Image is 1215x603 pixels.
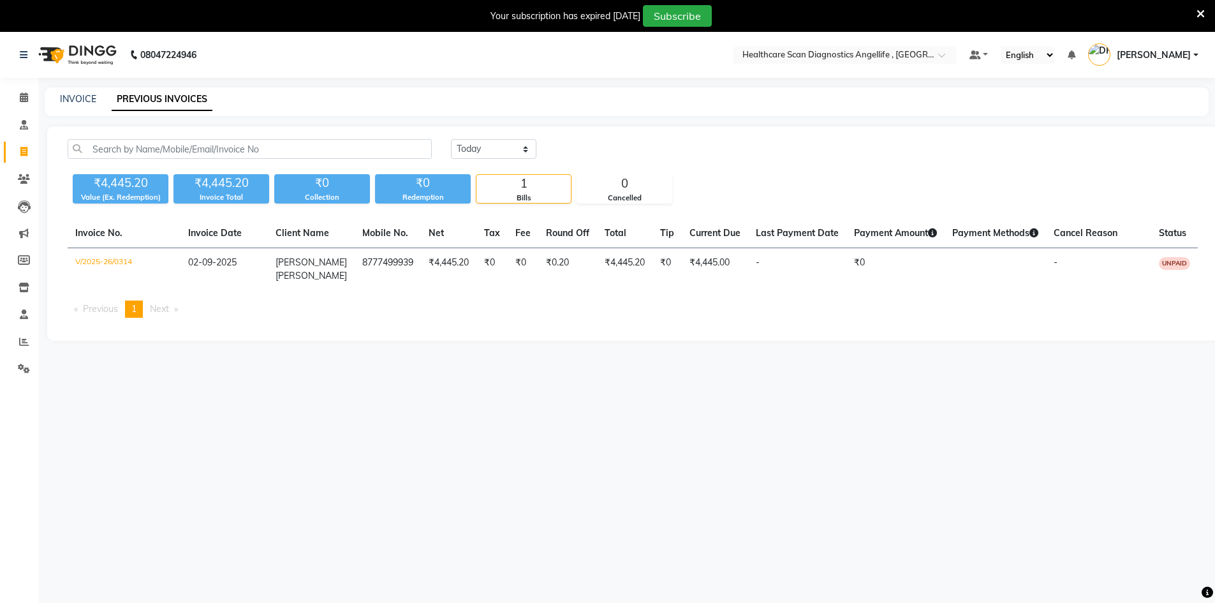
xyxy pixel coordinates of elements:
[952,227,1038,239] span: Payment Methods
[274,192,370,203] div: Collection
[421,248,476,291] td: ₹4,445.20
[173,192,269,203] div: Invoice Total
[68,139,432,159] input: Search by Name/Mobile/Email/Invoice No
[112,88,212,111] a: PREVIOUS INVOICES
[854,227,937,239] span: Payment Amount
[60,93,96,105] a: INVOICE
[577,175,672,193] div: 0
[748,248,846,291] td: -
[83,303,118,315] span: Previous
[276,270,347,281] span: [PERSON_NAME]
[546,227,589,239] span: Round Off
[140,37,196,73] b: 08047224946
[515,227,531,239] span: Fee
[276,257,347,268] span: [PERSON_NAME]
[375,174,471,192] div: ₹0
[577,193,672,204] div: Cancelled
[1054,257,1057,268] span: -
[73,192,168,203] div: Value (Ex. Redemption)
[605,227,626,239] span: Total
[846,248,945,291] td: ₹0
[1159,257,1190,270] span: UNPAID
[484,227,500,239] span: Tax
[689,227,740,239] span: Current Due
[188,257,237,268] span: 02-09-2025
[643,5,712,27] button: Subscribe
[476,175,571,193] div: 1
[73,174,168,192] div: ₹4,445.20
[1117,48,1191,62] span: [PERSON_NAME]
[476,248,508,291] td: ₹0
[429,227,444,239] span: Net
[68,301,1198,318] nav: Pagination
[375,192,471,203] div: Redemption
[682,248,748,291] td: ₹4,445.00
[538,248,597,291] td: ₹0.20
[756,227,839,239] span: Last Payment Date
[276,227,329,239] span: Client Name
[490,10,640,23] div: Your subscription has expired [DATE]
[1159,227,1186,239] span: Status
[652,248,682,291] td: ₹0
[476,193,571,204] div: Bills
[33,37,120,73] img: logo
[68,248,180,291] td: V/2025-26/0314
[173,174,269,192] div: ₹4,445.20
[355,248,421,291] td: 8777499939
[188,227,242,239] span: Invoice Date
[75,227,122,239] span: Invoice No.
[597,248,652,291] td: ₹4,445.20
[274,174,370,192] div: ₹0
[362,227,408,239] span: Mobile No.
[1054,227,1117,239] span: Cancel Reason
[150,303,169,315] span: Next
[508,248,538,291] td: ₹0
[660,227,674,239] span: Tip
[131,303,136,315] span: 1
[1088,43,1110,66] img: DR AFTAB ALAM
